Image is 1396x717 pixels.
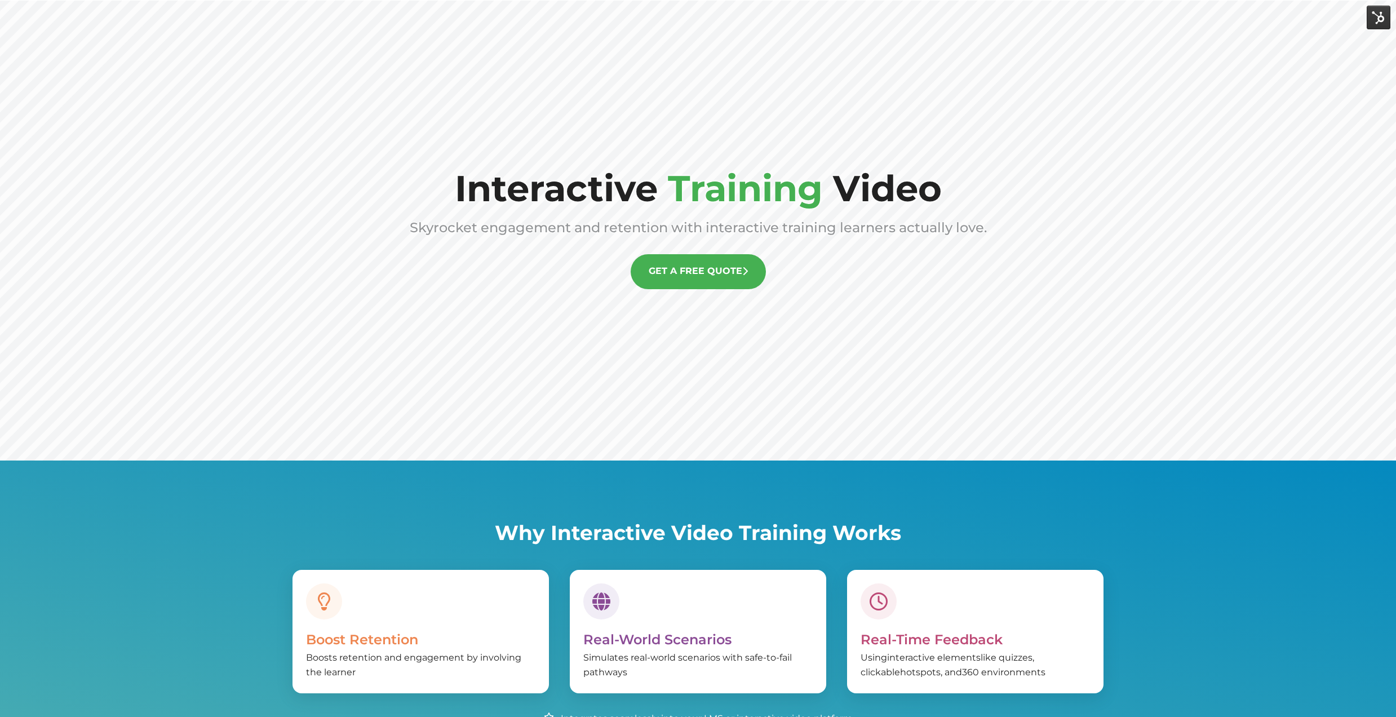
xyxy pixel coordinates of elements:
[861,631,1003,648] span: Real-Time Feedback
[306,652,521,678] span: Boosts retention and engagement by involving the learner
[583,631,732,648] span: Real-World Scenarios
[668,166,823,210] span: Training
[833,166,942,210] span: Video
[900,667,962,678] span: hotspots, and
[583,652,792,678] span: Simulates real-world scenarios with safe-to-fail pathways
[495,520,901,545] span: Why Interactive Video Training Works
[861,652,1034,678] span: like quizzes, clickable
[410,219,987,236] span: Skyrocket engagement and retention with interactive training learners actually love.
[631,254,766,289] a: GET A FREE QUOTE
[306,631,418,648] span: Boost Retention
[455,166,658,210] span: Interactive
[887,652,981,663] span: interactive elements
[861,652,887,663] span: Using
[962,667,1045,678] span: 360 environments
[1367,6,1390,29] img: HubSpot Tools Menu Toggle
